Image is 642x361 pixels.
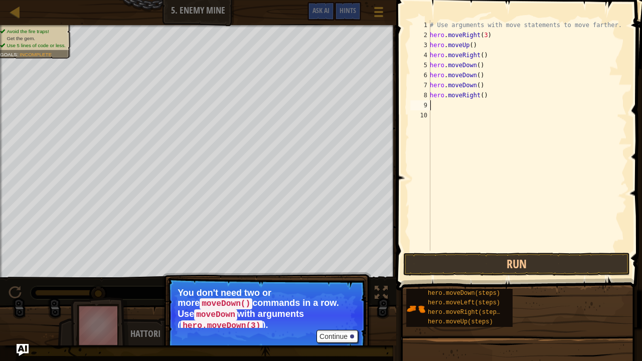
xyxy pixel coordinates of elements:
button: Ask AI [17,344,29,356]
code: moveDown [194,309,237,320]
div: 6 [410,70,430,80]
img: portrait.png [406,299,425,318]
div: 7 [410,80,430,90]
button: Continue [316,330,358,343]
div: 2 [410,30,430,40]
div: 9 [410,100,430,110]
span: Incomplete [20,52,52,57]
span: Use 5 lines of code or less. [7,43,66,48]
span: : [17,52,20,57]
span: Hints [340,6,356,15]
p: You don't need two or more commands in a row. Use with arguments ( ). [178,288,356,328]
span: Ask AI [312,6,330,15]
button: Ask AI [307,2,335,21]
span: Get the gem. [7,36,35,41]
span: hero.moveRight(steps) [428,309,504,316]
code: moveDown() [200,298,252,309]
span: hero.moveUp(steps) [428,318,493,325]
div: 8 [410,90,430,100]
span: Avoid the fire traps! [7,29,49,34]
button: Run [403,253,630,276]
div: 5 [410,60,430,70]
div: 10 [410,110,430,120]
div: 4 [410,50,430,60]
div: 1 [410,20,430,30]
span: hero.moveLeft(steps) [428,299,500,306]
div: 3 [410,40,430,50]
code: hero.moveDown(3) [181,320,262,331]
button: Show game menu [366,2,391,26]
span: hero.moveDown(steps) [428,290,500,297]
